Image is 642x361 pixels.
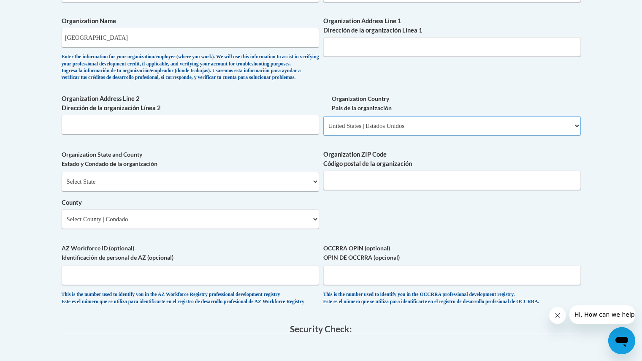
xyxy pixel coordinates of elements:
label: Organization Country País de la organización [323,94,581,113]
span: Hi. How can we help? [5,6,68,13]
label: AZ Workforce ID (optional) Identificación de personal de AZ (opcional) [62,244,319,262]
iframe: Close message [549,307,566,324]
label: Organization Address Line 2 Dirección de la organización Línea 2 [62,94,319,113]
div: This is the number used to identify you in the AZ Workforce Registry professional development reg... [62,291,319,305]
input: Metadata input [62,115,319,134]
div: This is the number used to identify you in the OCCRRA professional development registry. Este es ... [323,291,581,305]
input: Metadata input [323,37,581,57]
label: Organization Address Line 1 Dirección de la organización Línea 1 [323,16,581,35]
input: Metadata input [323,171,581,190]
iframe: Message from company [569,305,635,324]
label: County [62,198,319,207]
input: Metadata input [62,28,319,47]
label: Organization Name [62,16,319,26]
label: OCCRRA OPIN (optional) OPIN DE OCCRRA (opcional) [323,244,581,262]
div: Enter the information for your organization/employer (where you work). We will use this informati... [62,54,319,81]
label: Organization ZIP Code Código postal de la organización [323,150,581,168]
iframe: Button to launch messaging window [608,327,635,354]
span: Security Check: [290,323,352,334]
label: Organization State and County Estado y Condado de la organización [62,150,319,168]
